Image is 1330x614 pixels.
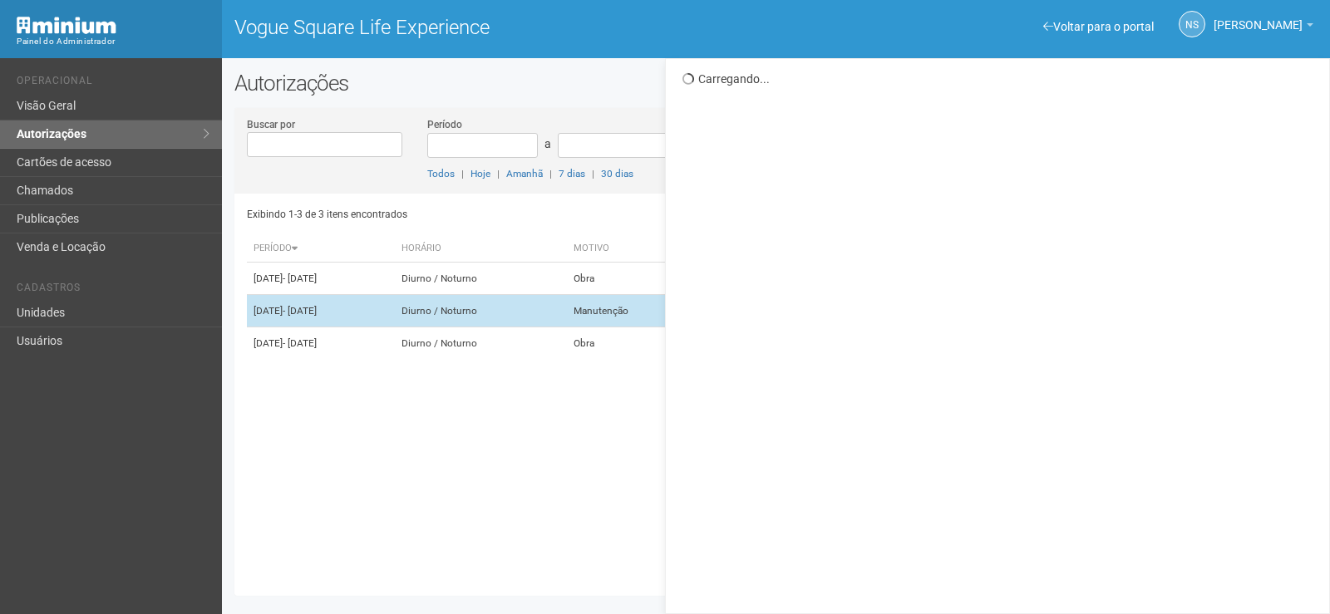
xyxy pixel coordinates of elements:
[461,168,464,179] span: |
[247,202,772,227] div: Exibindo 1-3 de 3 itens encontrados
[283,273,317,284] span: - [DATE]
[506,168,543,179] a: Amanhã
[395,235,567,263] th: Horário
[567,295,699,327] td: Manutenção
[234,17,764,38] h1: Vogue Square Life Experience
[395,327,567,360] td: Diurno / Noturno
[247,295,395,327] td: [DATE]
[427,168,455,179] a: Todos
[1043,20,1154,33] a: Voltar para o portal
[395,263,567,295] td: Diurno / Noturno
[427,117,462,132] label: Período
[497,168,500,179] span: |
[234,71,1318,96] h2: Autorizações
[559,168,585,179] a: 7 dias
[247,235,395,263] th: Período
[1214,2,1303,32] span: Nicolle Silva
[1179,11,1205,37] a: NS
[601,168,633,179] a: 30 dias
[17,17,116,34] img: Minium
[17,75,209,92] li: Operacional
[17,282,209,299] li: Cadastros
[592,168,594,179] span: |
[283,305,317,317] span: - [DATE]
[247,263,395,295] td: [DATE]
[1214,21,1313,34] a: [PERSON_NAME]
[470,168,490,179] a: Hoje
[247,117,295,132] label: Buscar por
[395,295,567,327] td: Diurno / Noturno
[544,137,551,150] span: a
[17,34,209,49] div: Painel do Administrador
[283,337,317,349] span: - [DATE]
[567,235,699,263] th: Motivo
[247,327,395,360] td: [DATE]
[682,71,1317,86] div: Carregando...
[567,263,699,295] td: Obra
[549,168,552,179] span: |
[567,327,699,360] td: Obra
